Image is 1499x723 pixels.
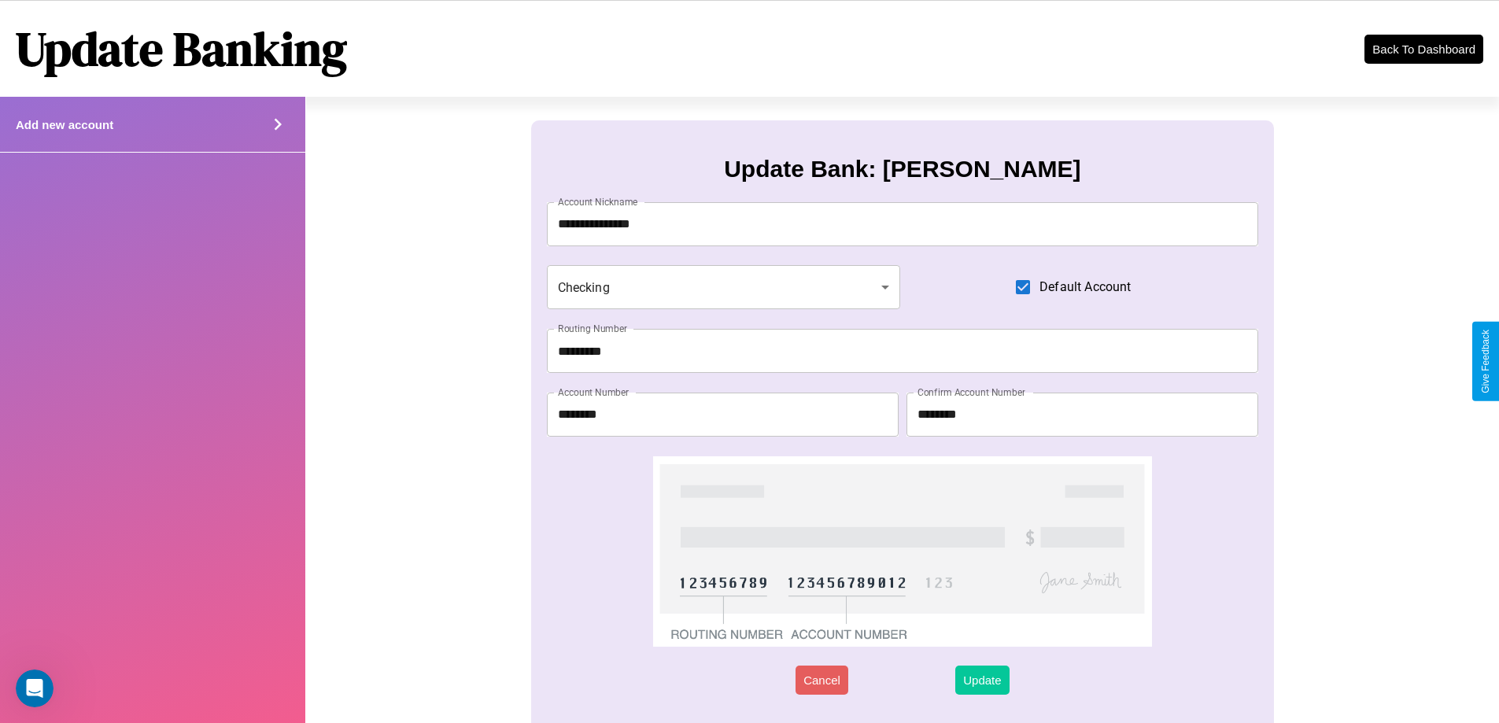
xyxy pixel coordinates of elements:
[16,118,113,131] h4: Add new account
[653,456,1151,647] img: check
[558,385,629,399] label: Account Number
[1480,330,1491,393] div: Give Feedback
[724,156,1080,183] h3: Update Bank: [PERSON_NAME]
[547,265,901,309] div: Checking
[955,666,1009,695] button: Update
[16,670,54,707] iframe: Intercom live chat
[796,666,848,695] button: Cancel
[1364,35,1483,64] button: Back To Dashboard
[16,17,347,81] h1: Update Banking
[558,195,638,208] label: Account Nickname
[917,385,1025,399] label: Confirm Account Number
[558,322,627,335] label: Routing Number
[1039,278,1131,297] span: Default Account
